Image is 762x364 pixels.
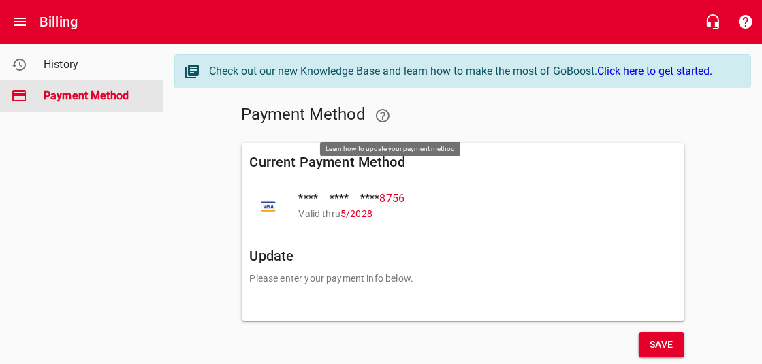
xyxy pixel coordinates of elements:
button: Open drawer [3,5,36,38]
h6: Billing [39,11,78,33]
span: 5 / 2028 [340,208,372,219]
h6: Update [250,245,676,267]
span: History [44,56,147,73]
div: Check out our new Knowledge Base and learn how to make the most of GoBoost. [209,63,737,80]
span: Payment Method [44,88,147,104]
span: Save [650,336,673,353]
p: Please enter your payment info below. [250,271,676,286]
span: 8756 [380,192,405,205]
h5: Payment Method [242,99,684,132]
h6: Current Payment Method [250,151,676,173]
button: Support Portal [729,5,762,38]
button: Live Chat [697,5,729,38]
a: Click here to get started. [597,65,712,78]
p: Valid thru [299,207,654,221]
button: Save [639,332,684,357]
iframe: Secure card payment input frame [250,297,676,313]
